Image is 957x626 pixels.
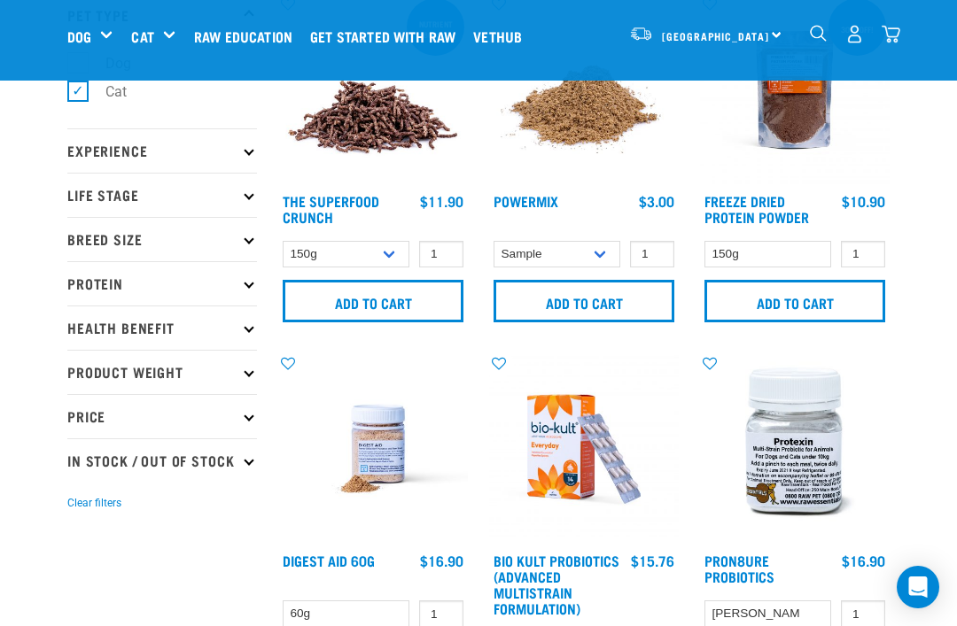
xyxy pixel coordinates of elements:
[190,1,306,72] a: Raw Education
[306,1,469,72] a: Get started with Raw
[67,128,257,173] p: Experience
[278,354,468,544] img: Raw Essentials Digest Aid Pet Supplement
[420,193,463,209] div: $11.90
[630,241,674,268] input: 1
[67,438,257,483] p: In Stock / Out Of Stock
[67,261,257,305] p: Protein
[67,305,257,350] p: Health Benefit
[882,25,900,43] img: home-icon@2x.png
[631,553,674,568] div: $15.76
[494,280,674,322] input: Add to cart
[419,241,463,268] input: 1
[283,280,463,322] input: Add to cart
[704,280,885,322] input: Add to cart
[67,350,257,394] p: Product Weight
[67,394,257,438] p: Price
[629,26,653,42] img: van-moving.png
[67,217,257,261] p: Breed Size
[810,25,827,42] img: home-icon-1@2x.png
[469,1,535,72] a: Vethub
[704,197,809,220] a: Freeze Dried Protein Powder
[841,241,885,268] input: 1
[639,193,674,209] div: $3.00
[494,556,619,612] a: Bio Kult Probiotics (Advanced Multistrain Formulation)
[842,553,885,568] div: $16.90
[420,553,463,568] div: $16.90
[842,193,885,209] div: $10.90
[67,173,257,217] p: Life Stage
[489,354,679,544] img: 2023 AUG RE Product1724
[897,566,939,608] div: Open Intercom Messenger
[283,556,375,564] a: Digest Aid 60g
[283,197,379,220] a: The Superfood Crunch
[67,26,91,47] a: Dog
[77,81,134,103] label: Cat
[131,26,153,47] a: Cat
[845,25,864,43] img: user.png
[494,197,558,205] a: Powermix
[67,495,121,511] button: Clear filters
[700,354,890,544] img: Plastic Bottle Of Protexin For Dogs And Cats
[704,556,774,580] a: ProN8ure Probiotics
[662,33,769,39] span: [GEOGRAPHIC_DATA]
